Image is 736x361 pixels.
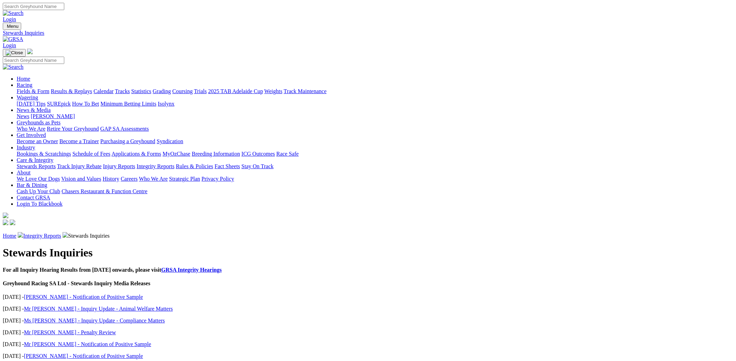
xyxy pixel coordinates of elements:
a: SUREpick [47,101,71,107]
a: [PERSON_NAME] [31,113,75,119]
img: chevron-right.svg [18,232,23,238]
div: About [17,176,733,182]
a: Coursing [172,88,193,94]
a: [PERSON_NAME] - Notification of Positive Sample [24,353,143,359]
a: Purchasing a Greyhound [100,138,155,144]
a: Integrity Reports [23,233,61,239]
a: Strategic Plan [169,176,200,182]
a: Industry [17,145,35,150]
a: Become an Owner [17,138,58,144]
img: chevron-right.svg [63,232,68,238]
img: Search [3,10,24,16]
div: Wagering [17,101,733,107]
img: Close [6,50,23,56]
a: Breeding Information [192,151,240,157]
a: Track Maintenance [284,88,326,94]
div: Racing [17,88,733,95]
a: Tracks [115,88,130,94]
p: [DATE] - [3,341,733,347]
a: Who We Are [17,126,46,132]
a: Careers [121,176,138,182]
a: Results & Replays [51,88,92,94]
a: Wagering [17,95,38,100]
a: Contact GRSA [17,195,50,200]
img: GRSA [3,36,23,42]
a: News & Media [17,107,51,113]
a: Racing [17,82,32,88]
b: For all Inquiry Hearing Results from [DATE] onwards, please visit [3,267,222,273]
a: We Love Our Dogs [17,176,60,182]
div: Get Involved [17,138,733,145]
a: Bookings & Scratchings [17,151,71,157]
p: [DATE] - [3,353,733,359]
a: Privacy Policy [201,176,234,182]
input: Search [3,57,64,64]
div: News & Media [17,113,733,120]
a: Cash Up Your Club [17,188,60,194]
a: Isolynx [158,101,174,107]
a: GRSA Integrity Hearings [161,267,222,273]
a: Rules & Policies [176,163,213,169]
input: Search [3,3,64,10]
a: [DATE] Tips [17,101,46,107]
a: Chasers Restaurant & Function Centre [61,188,147,194]
a: Mr [PERSON_NAME] - Penalty Review [24,329,116,335]
a: Weights [264,88,282,94]
p: [DATE] - [3,294,733,300]
a: Fields & Form [17,88,49,94]
a: Race Safe [276,151,298,157]
img: Search [3,64,24,70]
a: How To Bet [72,101,99,107]
a: Injury Reports [103,163,135,169]
a: Track Injury Rebate [57,163,101,169]
p: Stewards Inquiries [3,232,733,239]
a: Vision and Values [61,176,101,182]
a: Mr [PERSON_NAME] - Notification of Positive Sample [24,341,151,347]
a: History [102,176,119,182]
button: Toggle navigation [3,23,21,30]
a: Care & Integrity [17,157,53,163]
p: [DATE] - [3,306,733,312]
a: Stewards Inquiries [3,30,733,36]
a: Mr [PERSON_NAME] - Inquiry Update - Animal Welfare Matters [24,306,173,312]
a: Bar & Dining [17,182,47,188]
a: Calendar [93,88,114,94]
a: Home [3,233,16,239]
img: logo-grsa-white.png [27,49,33,54]
a: [PERSON_NAME] - Notification of Positive Sample [24,294,143,300]
img: facebook.svg [3,220,8,225]
a: Minimum Betting Limits [100,101,156,107]
a: Stay On Track [241,163,273,169]
a: Stewards Reports [17,163,56,169]
a: Login To Blackbook [17,201,63,207]
a: Statistics [131,88,151,94]
a: About [17,170,31,175]
a: Grading [153,88,171,94]
p: [DATE] - [3,318,733,324]
a: Schedule of Fees [72,151,110,157]
a: ICG Outcomes [241,151,275,157]
a: Trials [194,88,207,94]
div: Care & Integrity [17,163,733,170]
div: Industry [17,151,733,157]
a: 2025 TAB Adelaide Cup [208,88,263,94]
a: Fact Sheets [215,163,240,169]
a: Who We Are [139,176,168,182]
a: Syndication [157,138,183,144]
a: Greyhounds as Pets [17,120,60,125]
span: Menu [7,24,18,29]
button: Toggle navigation [3,49,26,57]
a: Retire Your Greyhound [47,126,99,132]
p: [DATE] - [3,329,733,336]
a: Get Involved [17,132,46,138]
a: Home [17,76,30,82]
h4: Greyhound Racing SA Ltd - Stewards Inquiry Media Releases [3,280,733,287]
a: News [17,113,29,119]
img: logo-grsa-white.png [3,213,8,218]
div: Bar & Dining [17,188,733,195]
a: Login [3,42,16,48]
h1: Stewards Inquiries [3,246,733,259]
a: Applications & Forms [111,151,161,157]
a: Ms [PERSON_NAME] - Inquiry Update - Compliance Matters [24,318,165,323]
